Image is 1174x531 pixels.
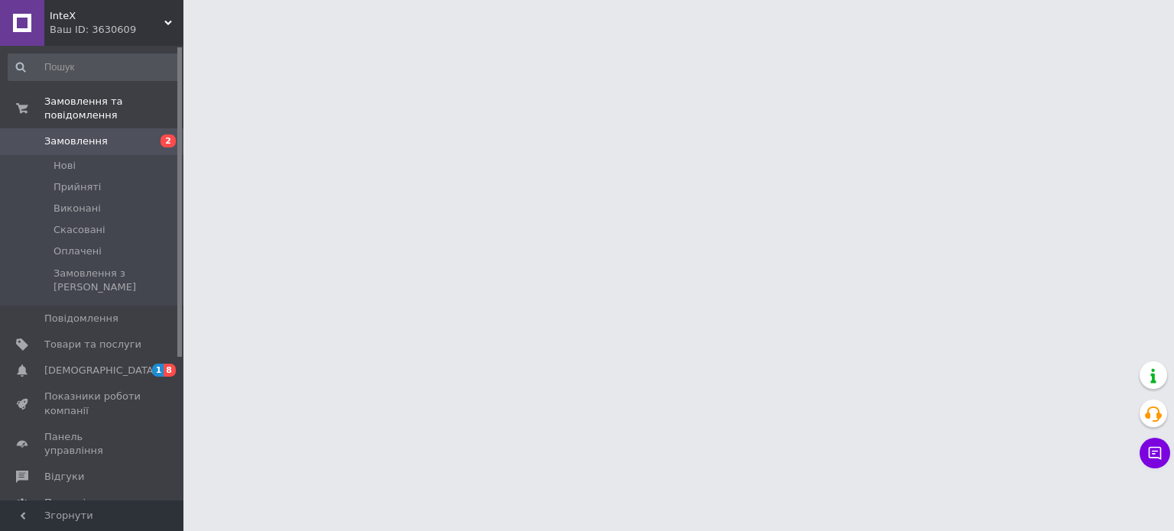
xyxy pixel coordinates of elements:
[161,134,176,147] span: 2
[152,364,164,377] span: 1
[44,470,84,484] span: Відгуки
[44,312,118,325] span: Повідомлення
[44,430,141,458] span: Панель управління
[1140,438,1170,468] button: Чат з покупцем
[54,202,101,215] span: Виконані
[44,134,108,148] span: Замовлення
[50,23,183,37] div: Ваш ID: 3630609
[8,53,180,81] input: Пошук
[50,9,164,23] span: InteX
[44,95,183,122] span: Замовлення та повідомлення
[54,223,105,237] span: Скасовані
[44,338,141,351] span: Товари та послуги
[54,244,102,258] span: Оплачені
[54,159,76,173] span: Нові
[54,180,101,194] span: Прийняті
[44,390,141,417] span: Показники роботи компанії
[44,496,86,510] span: Покупці
[44,364,157,377] span: [DEMOGRAPHIC_DATA]
[164,364,176,377] span: 8
[54,267,179,294] span: Замовлення з [PERSON_NAME]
